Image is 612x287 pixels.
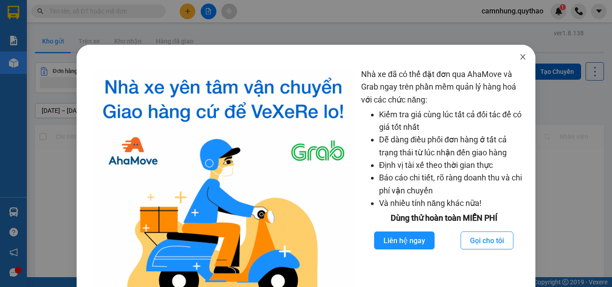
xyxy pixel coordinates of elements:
[519,53,526,60] span: close
[379,171,526,197] li: Báo cáo chi tiết, rõ ràng doanh thu và chi phí vận chuyển
[361,212,526,224] div: Dùng thử hoàn toàn MIỄN PHÍ
[379,108,526,134] li: Kiểm tra giá cùng lúc tất cả đối tác để có giá tốt nhất
[510,45,535,70] button: Close
[461,231,513,249] button: Gọi cho tôi
[374,231,435,249] button: Liên hệ ngay
[379,159,526,171] li: Định vị tài xế theo thời gian thực
[379,133,526,159] li: Dễ dàng điều phối đơn hàng ở tất cả trạng thái từ lúc nhận đến giao hàng
[470,235,504,246] span: Gọi cho tôi
[379,197,526,210] li: Và nhiều tính năng khác nữa!
[384,235,425,246] span: Liên hệ ngay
